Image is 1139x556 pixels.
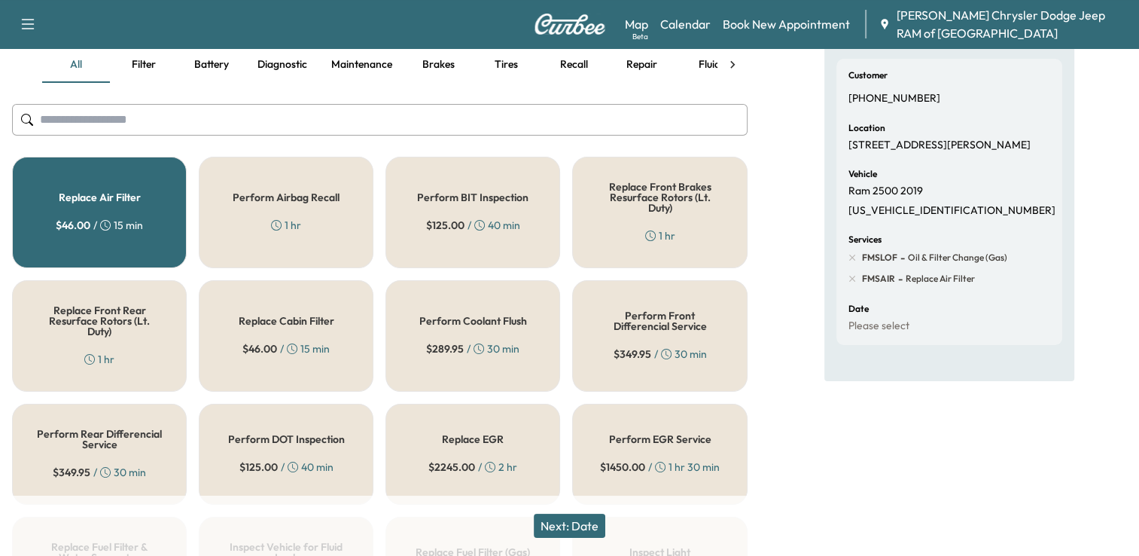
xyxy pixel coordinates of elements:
button: Recall [540,47,608,83]
div: 1 hr [645,228,675,243]
div: / 15 min [242,341,330,356]
h6: Date [848,304,869,313]
button: Battery [178,47,245,83]
button: Diagnostic [245,47,319,83]
button: Brakes [404,47,472,83]
span: FMSAIR [862,273,895,285]
p: [PHONE_NUMBER] [848,92,940,105]
img: Curbee Logo [534,14,606,35]
h5: Replace Front Brakes Resurface Rotors (Lt. Duty) [597,182,722,213]
div: basic tabs example [42,47,717,83]
span: FMSLOF [862,252,897,264]
div: / 40 min [239,460,333,475]
a: MapBeta [625,15,648,33]
button: Next: Date [534,514,605,538]
div: 1 hr [84,352,114,367]
span: Oil & Filter Change (Gas) [905,252,1007,264]
div: / 1 hr 30 min [600,460,720,475]
h6: Vehicle [848,170,877,179]
h5: Perform Front Differencial Service [597,310,722,331]
span: Replace Air Filter [903,273,975,285]
span: $ 349.95 [53,465,90,480]
button: Maintenance [319,47,404,83]
div: Beta [632,31,648,42]
span: $ 1450.00 [600,460,645,475]
button: Filter [110,47,178,83]
div: / 2 hr [428,460,517,475]
p: Please select [848,319,909,333]
a: Book New Appointment [723,15,850,33]
p: [STREET_ADDRESS][PERSON_NAME] [848,139,1031,152]
div: 1 hr [271,218,301,233]
div: / 30 min [614,347,707,362]
h5: Replace Air Filter [59,192,141,203]
h5: Perform Coolant Flush [419,316,527,326]
h5: Replace Front Rear Resurface Rotors (Lt. Duty) [37,305,162,337]
p: [US_VEHICLE_IDENTIFICATION_NUMBER] [848,204,1055,218]
span: $ 46.00 [56,218,90,233]
h6: Location [848,124,885,133]
span: - [895,271,903,286]
p: Ram 2500 2019 [848,185,923,198]
h6: Customer [848,71,888,80]
div: / 40 min [426,218,520,233]
h5: Perform BIT Inspection [417,192,528,203]
h5: Perform DOT Inspection [228,434,345,444]
h5: Perform Airbag Recall [233,192,340,203]
button: Tires [472,47,540,83]
h6: Services [848,235,882,244]
h5: Replace Cabin Filter [239,316,334,326]
span: $ 125.00 [239,460,278,475]
span: $ 46.00 [242,341,277,356]
h5: Perform EGR Service [609,434,711,444]
a: Calendar [660,15,711,33]
div: / 30 min [53,465,146,480]
span: $ 289.95 [426,341,464,356]
span: $ 349.95 [614,347,651,362]
span: - [897,250,905,265]
h5: Replace EGR [442,434,504,444]
span: $ 125.00 [426,218,464,233]
div: / 15 min [56,218,143,233]
span: $ 2245.00 [428,460,475,475]
div: / 30 min [426,341,519,356]
button: all [42,47,110,83]
span: [PERSON_NAME] Chrysler Dodge Jeep RAM of [GEOGRAPHIC_DATA] [897,6,1127,42]
h5: Perform Rear Differencial Service [37,429,162,450]
button: Repair [608,47,675,83]
button: Fluid [675,47,743,83]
